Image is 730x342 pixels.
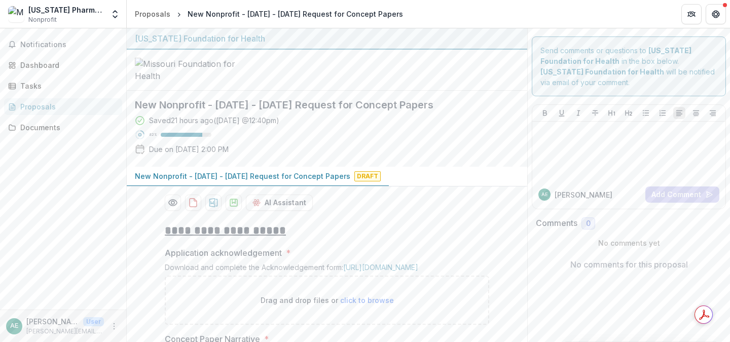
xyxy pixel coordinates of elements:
button: download-proposal [205,195,222,211]
span: Draft [354,171,381,181]
div: Annie Eisenbeis [541,192,548,197]
div: Proposals [20,101,114,112]
a: Proposals [131,7,174,21]
button: Align Left [673,107,685,119]
button: Add Comment [645,186,719,203]
p: User [83,317,104,326]
button: Get Help [706,4,726,24]
div: Proposals [135,9,170,19]
div: New Nonprofit - [DATE] - [DATE] Request for Concept Papers [188,9,403,19]
span: 0 [586,219,591,228]
div: Annie Eisenbeis [10,323,18,329]
div: Documents [20,122,114,133]
button: Heading 1 [606,107,618,119]
button: Notifications [4,36,122,53]
nav: breadcrumb [131,7,407,21]
div: Saved 21 hours ago ( [DATE] @ 12:40pm ) [149,115,279,126]
button: Italicize [572,107,585,119]
img: Missouri Foundation for Health [135,58,236,82]
button: Align Center [690,107,702,119]
p: [PERSON_NAME] [26,316,79,327]
img: Missouri Pharmacist Care Network LLC [8,6,24,22]
p: [PERSON_NAME][EMAIL_ADDRESS][DOMAIN_NAME] [26,327,104,336]
a: Dashboard [4,57,122,73]
button: Underline [556,107,568,119]
p: No comments for this proposal [570,258,688,271]
button: Bold [539,107,551,119]
button: AI Assistant [246,195,313,211]
div: [US_STATE] Pharmacist Care Network LLC [28,5,104,15]
p: Due on [DATE] 2:00 PM [149,144,229,155]
span: Notifications [20,41,118,49]
p: No comments yet [536,238,722,248]
button: Bullet List [640,107,652,119]
span: Nonprofit [28,15,57,24]
strong: [US_STATE] Foundation for Health [540,67,664,76]
button: Ordered List [656,107,669,119]
button: More [108,320,120,332]
div: Tasks [20,81,114,91]
p: Application acknowledgement [165,247,282,259]
p: 82 % [149,131,157,138]
div: Dashboard [20,60,114,70]
div: Send comments or questions to in the box below. will be notified via email of your comment. [532,36,726,96]
span: click to browse [340,296,394,305]
button: Heading 2 [623,107,635,119]
button: Preview 1489be6a-c099-413a-a0bd-a955d6291924-0.pdf [165,195,181,211]
button: Partners [681,4,702,24]
p: Drag and drop files or [261,295,394,306]
button: download-proposal [226,195,242,211]
a: Tasks [4,78,122,94]
button: Open entity switcher [108,4,122,24]
div: Download and complete the Acknowledgement form: [165,263,489,276]
a: [URL][DOMAIN_NAME] [343,263,418,272]
p: New Nonprofit - [DATE] - [DATE] Request for Concept Papers [135,171,350,181]
button: Align Right [707,107,719,119]
a: Proposals [4,98,122,115]
button: Strike [589,107,601,119]
h2: New Nonprofit - [DATE] - [DATE] Request for Concept Papers [135,99,503,111]
h2: Comments [536,218,577,228]
div: [US_STATE] Foundation for Health [135,32,519,45]
button: download-proposal [185,195,201,211]
p: [PERSON_NAME] [555,189,612,200]
a: Documents [4,119,122,136]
